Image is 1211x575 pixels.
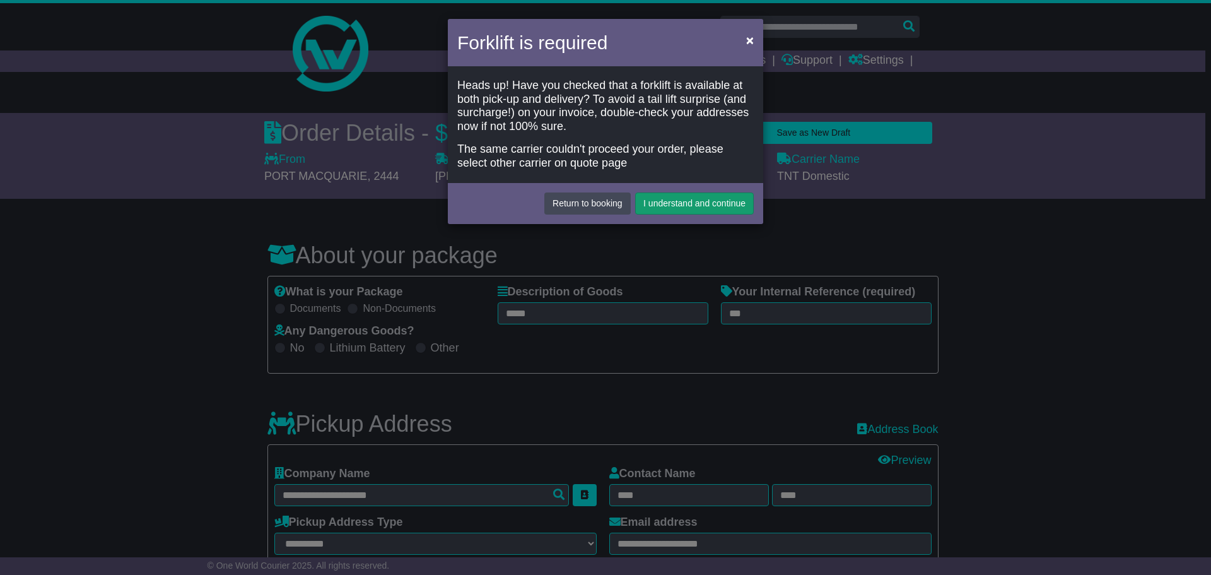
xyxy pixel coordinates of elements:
[457,143,754,170] div: The same carrier couldn't proceed your order, please select other carrier on quote page
[635,193,754,215] button: I understand and continue
[457,79,754,133] div: Heads up! Have you checked that a forklift is available at both pick-up and delivery? To avoid a ...
[746,33,754,47] span: ×
[740,27,760,53] button: Close
[544,193,631,215] button: Return to booking
[457,28,607,57] h4: Forklift is required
